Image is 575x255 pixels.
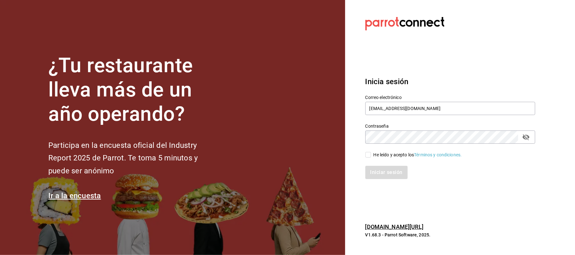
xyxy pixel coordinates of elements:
div: He leído y acepto los [374,152,462,158]
label: Contraseña [365,124,535,129]
input: Ingresa tu correo electrónico [365,102,535,115]
a: Ir a la encuesta [48,191,101,200]
a: Términos y condiciones. [414,152,462,157]
button: passwordField [521,132,531,142]
h1: ¿Tu restaurante lleva más de un año operando? [48,54,219,126]
h2: Participa en la encuesta oficial del Industry Report 2025 de Parrot. Te toma 5 minutos y puede se... [48,139,219,177]
label: Correo electrónico [365,96,535,100]
h3: Inicia sesión [365,76,535,87]
a: [DOMAIN_NAME][URL] [365,223,423,230]
p: V1.68.3 - Parrot Software, 2025. [365,232,535,238]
